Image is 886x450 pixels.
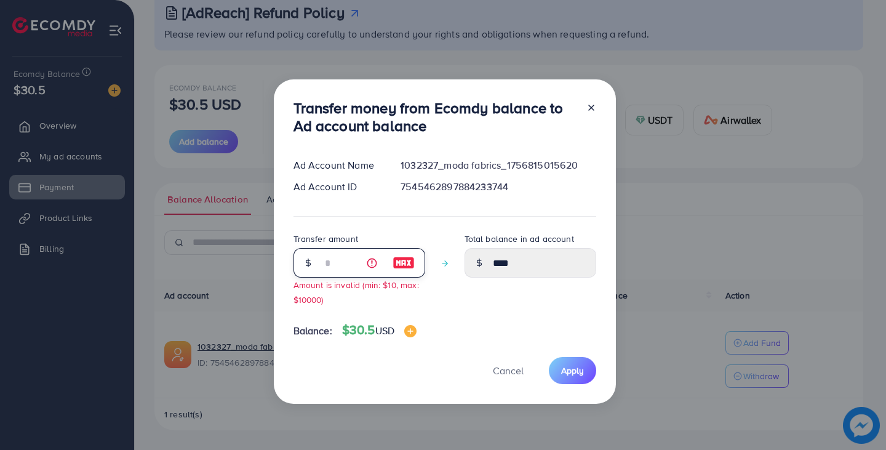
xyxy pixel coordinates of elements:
div: 7545462897884233744 [391,180,605,194]
span: Balance: [293,324,332,338]
div: Ad Account Name [284,158,391,172]
small: Amount is invalid (min: $10, max: $10000) [293,279,419,305]
h4: $30.5 [342,323,417,338]
div: Ad Account ID [284,180,391,194]
button: Cancel [477,357,539,384]
span: Cancel [493,364,524,377]
img: image [404,325,417,337]
h3: Transfer money from Ecomdy balance to Ad account balance [293,99,577,135]
img: image [393,255,415,270]
label: Total balance in ad account [465,233,574,245]
span: USD [375,324,394,337]
button: Apply [549,357,596,384]
div: 1032327_moda fabrics_1756815015620 [391,158,605,172]
span: Apply [561,364,584,377]
label: Transfer amount [293,233,358,245]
